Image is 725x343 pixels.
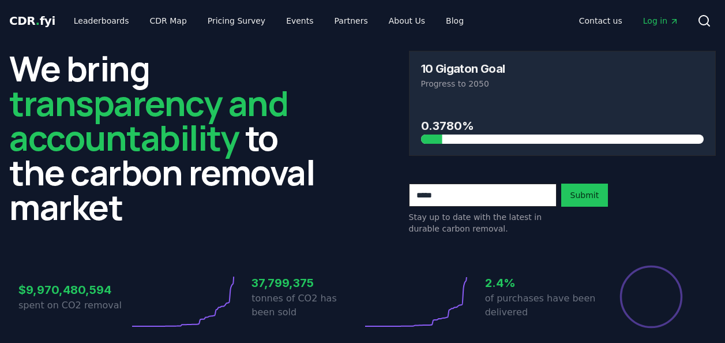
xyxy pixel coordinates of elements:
[561,184,608,207] button: Submit
[485,274,596,292] h3: 2.4%
[65,10,138,31] a: Leaderboards
[409,211,557,234] p: Stay up to date with the latest in durable carbon removal.
[421,117,704,135] h3: 0.3780%
[18,299,129,312] p: spent on CO2 removal
[251,292,362,319] p: tonnes of CO2 has been sold
[9,14,55,28] span: CDR fyi
[619,264,683,329] div: Percentage of sales delivered
[421,63,505,74] h3: 10 Gigaton Goal
[570,10,688,31] nav: Main
[634,10,688,31] a: Log in
[643,15,679,27] span: Log in
[277,10,322,31] a: Events
[437,10,473,31] a: Blog
[65,10,473,31] nav: Main
[36,14,40,28] span: .
[141,10,196,31] a: CDR Map
[325,10,377,31] a: Partners
[570,10,632,31] a: Contact us
[251,274,362,292] h3: 37,799,375
[380,10,434,31] a: About Us
[485,292,596,319] p: of purchases have been delivered
[421,78,704,90] p: Progress to 2050
[18,281,129,299] h3: $9,970,480,594
[9,51,317,224] h2: We bring to the carbon removal market
[198,10,275,31] a: Pricing Survey
[9,13,55,29] a: CDR.fyi
[9,79,288,161] span: transparency and accountability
